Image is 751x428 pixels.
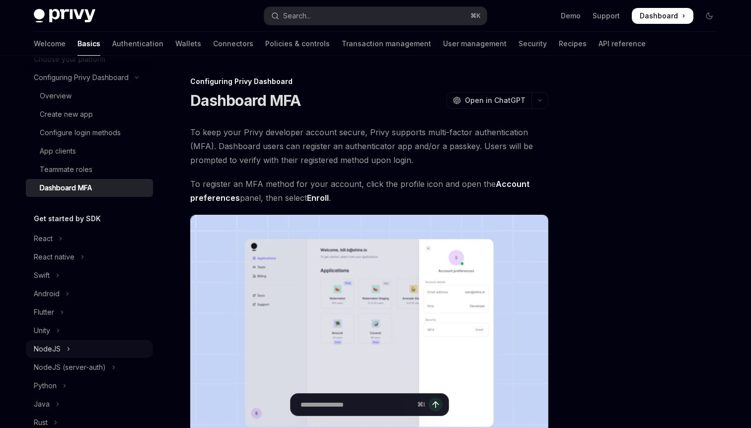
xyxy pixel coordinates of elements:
[470,12,481,20] span: ⌘ K
[40,164,92,175] div: Teammate roles
[175,32,201,56] a: Wallets
[26,161,153,178] a: Teammate roles
[26,395,153,413] button: Toggle Java section
[599,32,646,56] a: API reference
[519,32,547,56] a: Security
[26,303,153,321] button: Toggle Flutter section
[34,398,50,410] div: Java
[40,127,121,139] div: Configure login methods
[26,142,153,160] a: App clients
[701,8,717,24] button: Toggle dark mode
[34,343,61,355] div: NodeJS
[26,105,153,123] a: Create new app
[190,125,548,167] span: To keep your Privy developer account secure, Privy supports multi-factor authentication (MFA). Da...
[34,251,75,263] div: React native
[559,32,587,56] a: Recipes
[283,10,311,22] div: Search...
[34,32,66,56] a: Welcome
[34,72,129,84] div: Configuring Privy Dashboard
[34,233,53,245] div: React
[26,322,153,340] button: Toggle Unity section
[342,32,431,56] a: Transaction management
[632,8,693,24] a: Dashboard
[77,32,100,56] a: Basics
[300,394,413,416] input: Ask a question...
[26,124,153,142] a: Configure login methods
[190,91,300,109] h1: Dashboard MFA
[640,11,678,21] span: Dashboard
[40,90,72,102] div: Overview
[34,269,50,281] div: Swift
[26,358,153,376] button: Toggle NodeJS (server-auth) section
[34,380,57,392] div: Python
[34,9,95,23] img: dark logo
[26,69,153,86] button: Toggle Configuring Privy Dashboard section
[213,32,253,56] a: Connectors
[26,248,153,266] button: Toggle React native section
[264,7,487,25] button: Open search
[112,32,163,56] a: Authentication
[26,285,153,303] button: Toggle Android section
[34,325,50,337] div: Unity
[40,182,92,194] div: Dashboard MFA
[26,377,153,395] button: Toggle Python section
[40,108,93,120] div: Create new app
[447,92,531,109] button: Open in ChatGPT
[34,288,60,300] div: Android
[34,213,101,225] h5: Get started by SDK
[190,77,548,86] div: Configuring Privy Dashboard
[265,32,330,56] a: Policies & controls
[26,230,153,248] button: Toggle React section
[26,179,153,197] a: Dashboard MFA
[429,398,443,412] button: Send message
[26,266,153,284] button: Toggle Swift section
[443,32,507,56] a: User management
[40,145,76,157] div: App clients
[26,340,153,358] button: Toggle NodeJS section
[307,193,329,203] strong: Enroll
[465,95,526,105] span: Open in ChatGPT
[561,11,581,21] a: Demo
[34,306,54,318] div: Flutter
[190,177,548,205] span: To register an MFA method for your account, click the profile icon and open the panel, then select .
[26,87,153,105] a: Overview
[593,11,620,21] a: Support
[34,361,106,373] div: NodeJS (server-auth)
